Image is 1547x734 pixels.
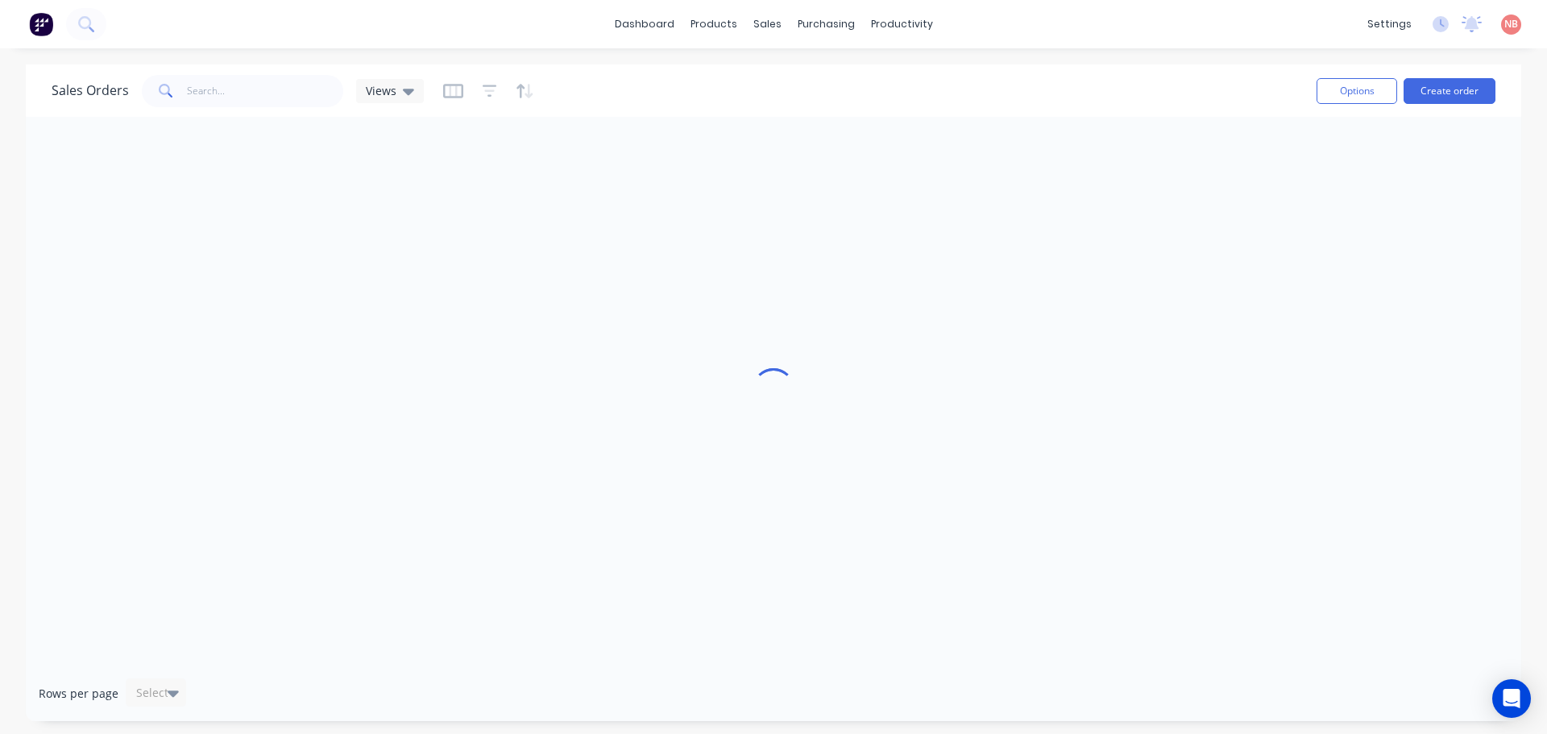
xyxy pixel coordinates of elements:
[863,12,941,36] div: productivity
[39,686,118,702] span: Rows per page
[682,12,745,36] div: products
[1492,679,1531,718] div: Open Intercom Messenger
[187,75,344,107] input: Search...
[1317,78,1397,104] button: Options
[745,12,790,36] div: sales
[1504,17,1518,31] span: NB
[366,82,396,99] span: Views
[136,685,178,701] div: Select...
[1359,12,1420,36] div: settings
[607,12,682,36] a: dashboard
[790,12,863,36] div: purchasing
[29,12,53,36] img: Factory
[52,83,129,98] h1: Sales Orders
[1404,78,1495,104] button: Create order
